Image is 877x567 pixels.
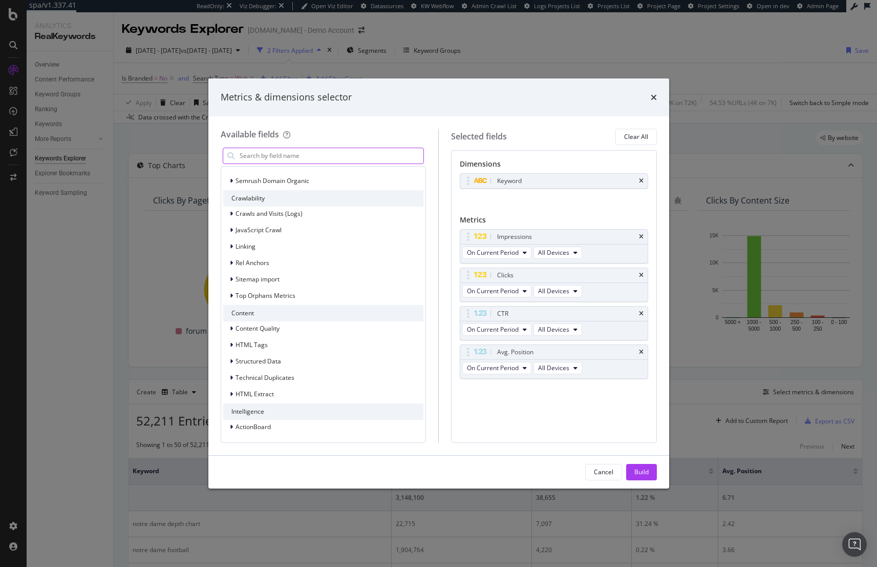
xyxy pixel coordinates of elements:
div: Avg. PositiontimesOn Current PeriodAll Devices [460,345,648,379]
div: ClickstimesOn Current PeriodAll Devices [460,268,648,302]
span: Visits [236,160,250,169]
span: Linking [236,242,255,251]
div: times [639,349,644,355]
div: Impressions [497,232,532,242]
button: All Devices [533,247,582,259]
span: Crawls and Visits (Logs) [236,209,303,218]
button: On Current Period [462,323,531,336]
div: Open Intercom Messenger [842,532,867,557]
div: CTR [497,309,508,319]
div: Keyword [497,176,522,186]
span: Sitemap import [236,275,280,283]
div: Clicks [497,270,514,280]
div: Clear All [624,132,648,141]
button: Clear All [615,129,657,145]
span: Structured Data [236,357,281,366]
div: times [639,311,644,317]
div: times [639,234,644,240]
span: Semrush Domain Organic [236,176,309,185]
span: All Devices [538,363,569,372]
span: HTML Tags [236,340,268,349]
div: ImpressionstimesOn Current PeriodAll Devices [460,229,648,264]
div: Metrics & dimensions selector [221,91,352,104]
button: Build [626,464,657,480]
button: On Current Period [462,247,531,259]
div: Metrics [460,215,648,229]
div: Keywordtimes [460,173,648,189]
div: Selected fields [451,131,507,143]
div: times [639,272,644,278]
div: Avg. Position [497,347,533,357]
div: times [639,178,644,184]
span: Rel Anchors [236,258,269,267]
span: Top Orphans Metrics [236,291,295,300]
div: Build [634,468,649,476]
div: Crawlability [223,190,424,207]
span: On Current Period [467,248,519,257]
button: All Devices [533,323,582,336]
button: On Current Period [462,362,531,374]
span: Content Quality [236,324,280,333]
span: All Devices [538,287,569,295]
button: All Devices [533,285,582,297]
span: Technical Duplicates [236,373,294,382]
span: ActionBoard [236,422,271,431]
span: All Devices [538,325,569,334]
span: On Current Period [467,325,519,334]
span: On Current Period [467,363,519,372]
div: Available fields [221,129,279,140]
span: HTML Extract [236,390,274,398]
button: All Devices [533,362,582,374]
input: Search by field name [239,148,424,164]
button: Cancel [585,464,622,480]
div: CTRtimesOn Current PeriodAll Devices [460,306,648,340]
button: On Current Period [462,285,531,297]
div: Dimensions [460,159,648,173]
div: Content [223,305,424,321]
div: times [651,91,657,104]
div: modal [208,78,669,489]
span: All Devices [538,248,569,257]
div: Intelligence [223,403,424,420]
span: On Current Period [467,287,519,295]
div: Cancel [594,468,613,476]
span: JavaScript Crawl [236,226,282,234]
